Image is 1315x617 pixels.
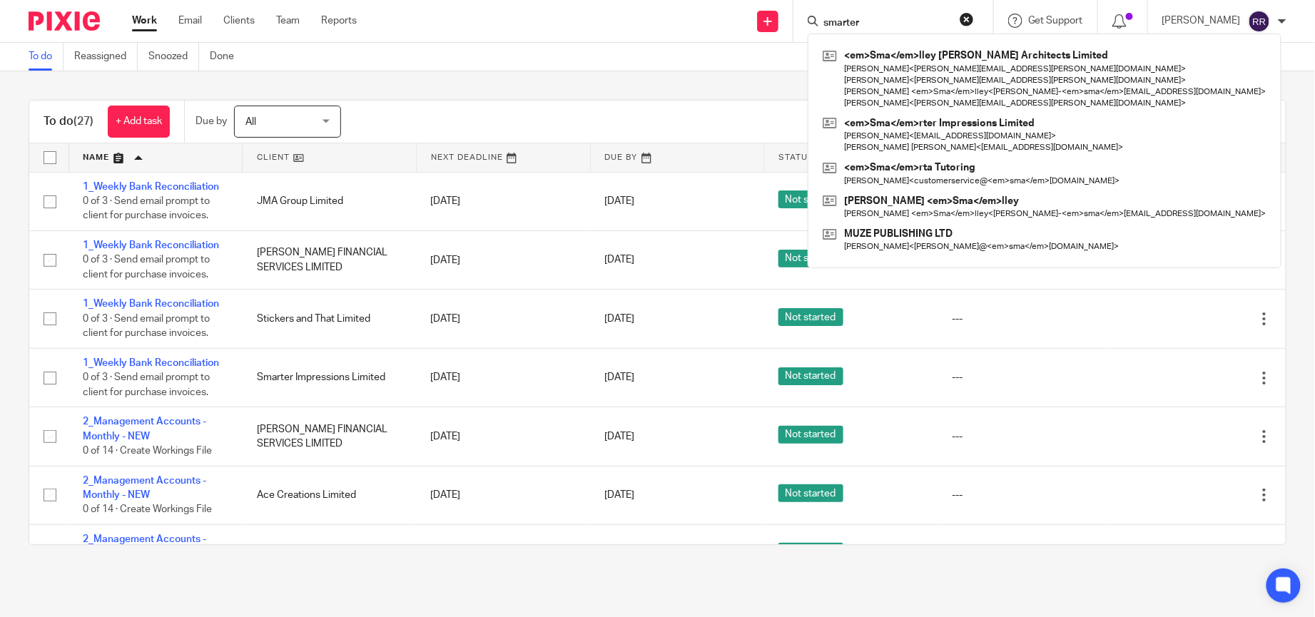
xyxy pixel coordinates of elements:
a: Email [178,14,202,28]
img: Pixie [29,11,100,31]
span: [DATE] [604,255,634,265]
td: [DATE] [416,407,590,466]
a: 2_Management Accounts - Monthly - NEW [83,417,206,441]
span: Not started [778,190,843,208]
td: Abacus Training Group Limited [243,524,417,583]
td: Ace Creations Limited [243,466,417,524]
a: 1_Weekly Bank Reconciliation [83,299,219,309]
span: [DATE] [604,373,634,383]
div: --- [953,370,1098,384]
td: [DATE] [416,230,590,289]
span: [DATE] [604,196,634,206]
div: --- [953,488,1098,502]
span: Get Support [1028,16,1083,26]
td: [DATE] [416,348,590,407]
td: [PERSON_NAME] FINANCIAL SERVICES LIMITED [243,407,417,466]
td: [DATE] [416,172,590,230]
td: Smarter Impressions Limited [243,348,417,407]
span: Not started [778,250,843,267]
a: 2_Management Accounts - Monthly - NEW [83,534,206,559]
a: Reassigned [74,43,138,71]
span: 0 of 3 · Send email prompt to client for purchase invoices. [83,196,210,221]
a: Done [210,43,245,71]
a: Work [132,14,157,28]
td: Stickers and That Limited [243,290,417,348]
a: To do [29,43,64,71]
span: Not started [778,484,843,502]
a: 1_Weekly Bank Reconciliation [83,182,219,192]
a: 1_Weekly Bank Reconciliation [83,358,219,368]
span: Not started [778,426,843,444]
span: Not started [778,367,843,385]
a: 2_Management Accounts - Monthly - NEW [83,476,206,500]
span: All [245,117,256,127]
span: 0 of 14 · Create Workings File [83,446,212,456]
img: svg%3E [1248,10,1271,33]
span: [DATE] [604,490,634,500]
a: Reports [321,14,357,28]
h1: To do [44,114,93,129]
span: Not started [778,543,843,561]
input: Search [822,17,950,30]
button: Clear [960,12,974,26]
td: [DATE] [416,466,590,524]
span: 0 of 3 · Send email prompt to client for purchase invoices. [83,255,210,280]
td: [PERSON_NAME] FINANCIAL SERVICES LIMITED [243,230,417,289]
span: 0 of 3 · Send email prompt to client for purchase invoices. [83,314,210,339]
a: 1_Weekly Bank Reconciliation [83,240,219,250]
span: [DATE] [604,314,634,324]
td: JMA Group Limited [243,172,417,230]
span: (27) [73,116,93,127]
span: [DATE] [604,432,634,442]
div: --- [953,312,1098,326]
a: Clients [223,14,255,28]
a: Snoozed [148,43,199,71]
span: 0 of 3 · Send email prompt to client for purchase invoices. [83,372,210,397]
p: Due by [196,114,227,128]
td: [DATE] [416,524,590,583]
div: --- [953,429,1098,444]
a: + Add task [108,106,170,138]
span: 0 of 14 · Create Workings File [83,504,212,514]
td: [DATE] [416,290,590,348]
p: [PERSON_NAME] [1162,14,1241,28]
a: Team [276,14,300,28]
span: Not started [778,308,843,326]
